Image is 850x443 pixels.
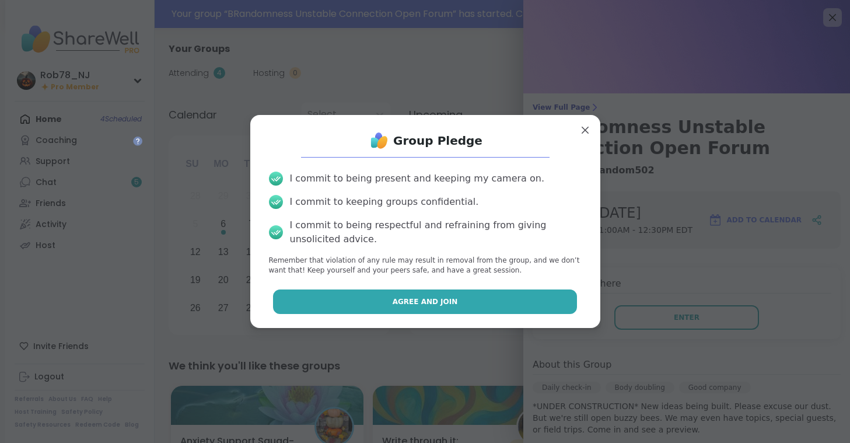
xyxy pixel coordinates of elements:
div: I commit to being respectful and refraining from giving unsolicited advice. [290,218,582,246]
h1: Group Pledge [393,132,482,149]
p: Remember that violation of any rule may result in removal from the group, and we don’t want that!... [269,256,582,275]
div: I commit to being present and keeping my camera on. [290,172,544,186]
iframe: Spotlight [133,137,142,146]
img: ShareWell Logo [368,129,391,152]
button: Agree and Join [273,289,577,314]
span: Agree and Join [393,297,458,307]
div: I commit to keeping groups confidential. [290,195,479,209]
